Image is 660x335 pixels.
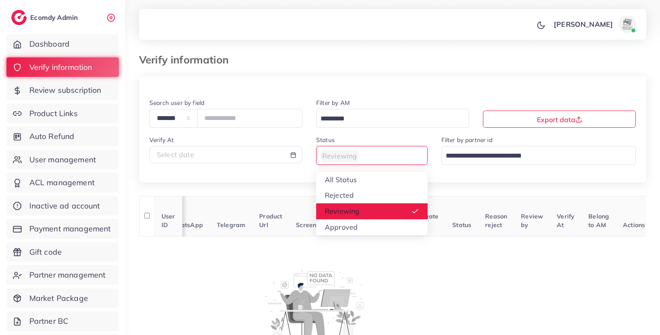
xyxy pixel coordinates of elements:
[452,221,471,229] span: Status
[29,131,75,142] span: Auto Refund
[6,173,119,193] a: ACL management
[6,57,119,77] a: Verify information
[619,16,636,33] img: avatar
[6,104,119,123] a: Product Links
[29,269,106,281] span: Partner management
[296,221,332,229] span: Screenshots
[6,150,119,170] a: User management
[317,112,458,126] input: Search for option
[316,136,335,144] label: Status
[29,85,102,96] span: Review subscription
[139,54,235,66] h3: Verify information
[6,311,119,331] a: Partner BC
[441,136,492,144] label: Filter by partner id
[157,150,194,159] span: Select date
[29,177,95,188] span: ACL management
[29,293,88,304] span: Market Package
[29,108,78,119] span: Product Links
[11,10,80,25] a: logoEcomdy Admin
[6,242,119,262] a: Gift code
[441,146,636,164] div: Search for option
[557,212,574,229] span: Verify At
[259,212,282,229] span: Product Url
[554,19,613,29] p: [PERSON_NAME]
[588,212,609,229] span: Belong to AM
[217,221,245,229] span: Telegram
[317,149,416,163] input: Search for option
[6,219,119,239] a: Payment management
[6,196,119,216] a: Inactive ad account
[418,212,438,229] span: Create At
[485,212,507,229] span: Reason reject
[443,149,625,163] input: Search for option
[29,38,70,50] span: Dashboard
[29,62,92,73] span: Verify information
[6,288,119,308] a: Market Package
[549,16,639,33] a: [PERSON_NAME]avatar
[149,98,204,107] label: Search user by field
[29,154,96,165] span: User management
[29,316,69,327] span: Partner BC
[162,212,175,229] span: User ID
[30,13,80,22] h2: Ecomdy Admin
[521,212,543,229] span: Review by
[29,247,62,258] span: Gift code
[6,80,119,100] a: Review subscription
[316,146,428,164] div: Search for option
[346,212,368,229] span: Current plan
[537,115,582,124] span: Export data
[11,10,27,25] img: logo
[623,221,645,229] span: Actions
[316,98,350,107] label: Filter by AM
[483,111,636,128] button: Export data
[382,204,404,229] span: Belong to partner
[6,126,119,146] a: Auto Refund
[29,200,100,212] span: Inactive ad account
[29,223,111,234] span: Payment management
[149,136,174,144] label: Verify At
[316,109,469,127] div: Search for option
[6,265,119,285] a: Partner management
[6,34,119,54] a: Dashboard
